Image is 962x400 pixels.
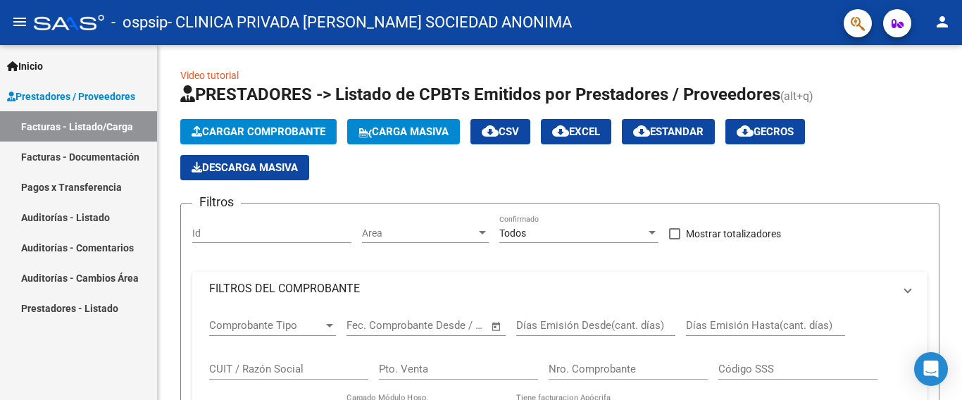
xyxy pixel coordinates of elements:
[780,89,813,103] span: (alt+q)
[362,227,476,239] span: Area
[358,125,449,138] span: Carga Masiva
[7,58,43,74] span: Inicio
[192,161,298,174] span: Descarga Masiva
[347,119,460,144] button: Carga Masiva
[180,155,309,180] button: Descarga Masiva
[209,281,894,296] mat-panel-title: FILTROS DEL COMPROBANTE
[633,123,650,139] mat-icon: cloud_download
[416,319,485,332] input: Fecha fin
[633,125,704,138] span: Estandar
[7,89,135,104] span: Prestadores / Proveedores
[180,119,337,144] button: Cargar Comprobante
[192,125,325,138] span: Cargar Comprobante
[482,125,519,138] span: CSV
[622,119,715,144] button: Estandar
[192,272,927,306] mat-expansion-panel-header: FILTROS DEL COMPROBANTE
[541,119,611,144] button: EXCEL
[209,319,323,332] span: Comprobante Tipo
[489,318,505,335] button: Open calendar
[180,70,239,81] a: Video tutorial
[192,192,241,212] h3: Filtros
[180,155,309,180] app-download-masive: Descarga masiva de comprobantes (adjuntos)
[470,119,530,144] button: CSV
[686,225,781,242] span: Mostrar totalizadores
[168,7,572,38] span: - CLINICA PRIVADA [PERSON_NAME] SOCIEDAD ANONIMA
[482,123,499,139] mat-icon: cloud_download
[180,85,780,104] span: PRESTADORES -> Listado de CPBTs Emitidos por Prestadores / Proveedores
[552,123,569,139] mat-icon: cloud_download
[934,13,951,30] mat-icon: person
[737,123,754,139] mat-icon: cloud_download
[11,13,28,30] mat-icon: menu
[725,119,805,144] button: Gecros
[346,319,404,332] input: Fecha inicio
[737,125,794,138] span: Gecros
[111,7,168,38] span: - ospsip
[914,352,948,386] div: Open Intercom Messenger
[499,227,526,239] span: Todos
[552,125,600,138] span: EXCEL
